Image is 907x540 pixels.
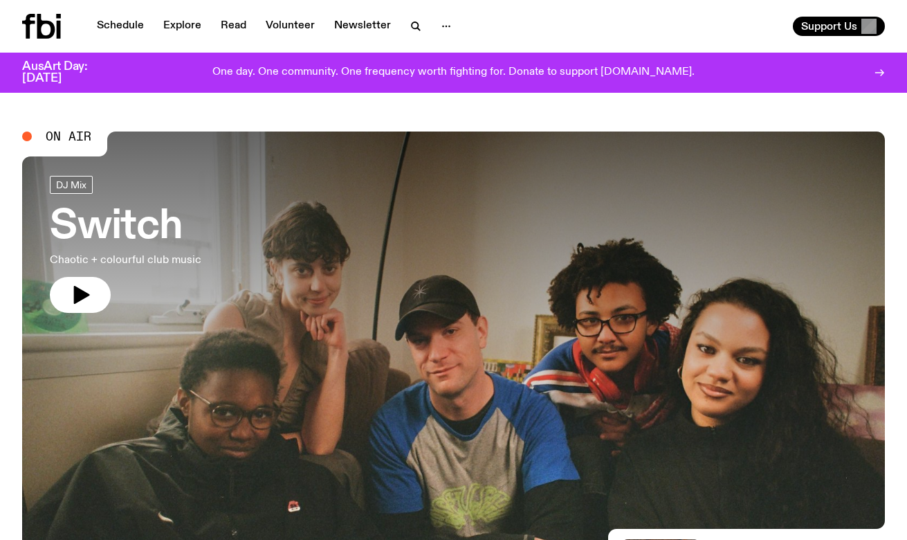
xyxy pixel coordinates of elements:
[793,17,885,36] button: Support Us
[50,252,201,269] p: Chaotic + colourful club music
[801,20,857,33] span: Support Us
[155,17,210,36] a: Explore
[50,176,201,313] a: SwitchChaotic + colourful club music
[50,208,201,246] h3: Switch
[50,176,93,194] a: DJ Mix
[22,61,111,84] h3: AusArt Day: [DATE]
[56,179,86,190] span: DJ Mix
[212,66,695,79] p: One day. One community. One frequency worth fighting for. Donate to support [DOMAIN_NAME].
[257,17,323,36] a: Volunteer
[326,17,399,36] a: Newsletter
[212,17,255,36] a: Read
[89,17,152,36] a: Schedule
[46,130,91,143] span: On Air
